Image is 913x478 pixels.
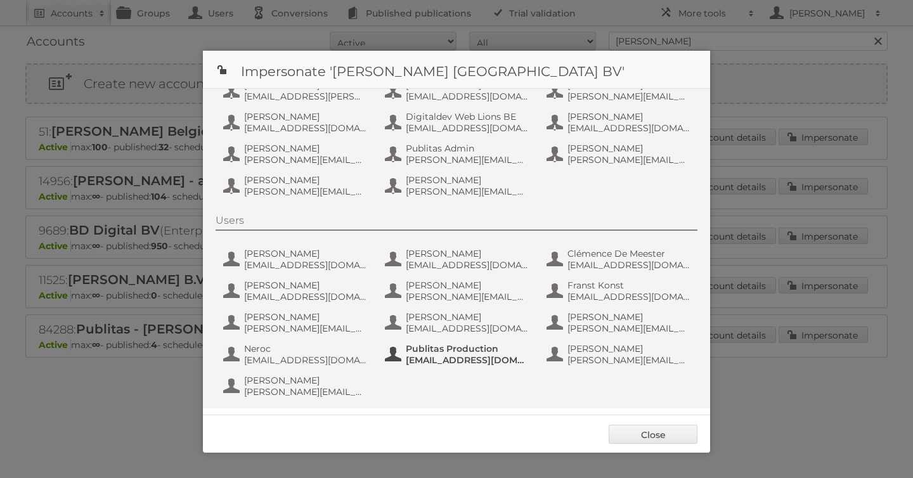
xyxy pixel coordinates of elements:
[567,248,690,259] span: Clémence De Meester
[406,259,529,271] span: [EMAIL_ADDRESS][DOMAIN_NAME]
[384,310,533,335] button: [PERSON_NAME] [EMAIL_ADDRESS][DOMAIN_NAME]
[567,111,690,122] span: [PERSON_NAME]
[567,259,690,271] span: [EMAIL_ADDRESS][DOMAIN_NAME]
[244,375,367,386] span: [PERSON_NAME]
[222,173,371,198] button: [PERSON_NAME] [PERSON_NAME][EMAIL_ADDRESS][DOMAIN_NAME]
[567,311,690,323] span: [PERSON_NAME]
[609,425,697,444] a: Close
[545,278,694,304] button: Franst Konst [EMAIL_ADDRESS][DOMAIN_NAME]
[567,91,690,102] span: [PERSON_NAME][EMAIL_ADDRESS][DOMAIN_NAME]
[406,111,529,122] span: Digitaldev Web Lions BE
[406,91,529,102] span: [EMAIL_ADDRESS][DOMAIN_NAME]
[567,343,690,354] span: [PERSON_NAME]
[567,280,690,291] span: Franst Konst
[244,91,367,102] span: [EMAIL_ADDRESS][PERSON_NAME][DOMAIN_NAME]
[244,291,367,302] span: [EMAIL_ADDRESS][DOMAIN_NAME]
[406,248,529,259] span: [PERSON_NAME]
[406,122,529,134] span: [EMAIL_ADDRESS][DOMAIN_NAME]
[222,373,371,399] button: [PERSON_NAME] [PERSON_NAME][EMAIL_ADDRESS][DOMAIN_NAME]
[244,111,367,122] span: [PERSON_NAME]
[406,354,529,366] span: [EMAIL_ADDRESS][DOMAIN_NAME]
[567,143,690,154] span: [PERSON_NAME]
[222,278,371,304] button: [PERSON_NAME] [EMAIL_ADDRESS][DOMAIN_NAME]
[567,122,690,134] span: [EMAIL_ADDRESS][DOMAIN_NAME]
[406,143,529,154] span: Publitas Admin
[222,110,371,135] button: [PERSON_NAME] [EMAIL_ADDRESS][DOMAIN_NAME]
[545,247,694,272] button: Clémence De Meester [EMAIL_ADDRESS][DOMAIN_NAME]
[384,247,533,272] button: [PERSON_NAME] [EMAIL_ADDRESS][DOMAIN_NAME]
[244,311,367,323] span: [PERSON_NAME]
[222,78,371,103] button: [PERSON_NAME] [EMAIL_ADDRESS][PERSON_NAME][DOMAIN_NAME]
[216,214,697,231] div: Users
[244,154,367,165] span: [PERSON_NAME][EMAIL_ADDRESS][DOMAIN_NAME]
[244,343,367,354] span: Neroc
[244,259,367,271] span: [EMAIL_ADDRESS][DOMAIN_NAME]
[222,247,371,272] button: [PERSON_NAME] [EMAIL_ADDRESS][DOMAIN_NAME]
[406,343,529,354] span: Publitas Production
[384,141,533,167] button: Publitas Admin [PERSON_NAME][EMAIL_ADDRESS][PERSON_NAME][DOMAIN_NAME]
[244,354,367,366] span: [EMAIL_ADDRESS][DOMAIN_NAME]
[406,154,529,165] span: [PERSON_NAME][EMAIL_ADDRESS][PERSON_NAME][DOMAIN_NAME]
[567,323,690,334] span: [PERSON_NAME][EMAIL_ADDRESS][PERSON_NAME][DOMAIN_NAME]
[567,291,690,302] span: [EMAIL_ADDRESS][DOMAIN_NAME]
[567,354,690,366] span: [PERSON_NAME][EMAIL_ADDRESS][DOMAIN_NAME]
[406,291,529,302] span: [PERSON_NAME][EMAIL_ADDRESS][DOMAIN_NAME]
[244,186,367,197] span: [PERSON_NAME][EMAIL_ADDRESS][DOMAIN_NAME]
[545,110,694,135] button: [PERSON_NAME] [EMAIL_ADDRESS][DOMAIN_NAME]
[244,248,367,259] span: [PERSON_NAME]
[244,386,367,397] span: [PERSON_NAME][EMAIL_ADDRESS][DOMAIN_NAME]
[545,310,694,335] button: [PERSON_NAME] [PERSON_NAME][EMAIL_ADDRESS][PERSON_NAME][DOMAIN_NAME]
[545,342,694,367] button: [PERSON_NAME] [PERSON_NAME][EMAIL_ADDRESS][DOMAIN_NAME]
[406,323,529,334] span: [EMAIL_ADDRESS][DOMAIN_NAME]
[384,342,533,367] button: Publitas Production [EMAIL_ADDRESS][DOMAIN_NAME]
[567,154,690,165] span: [PERSON_NAME][EMAIL_ADDRESS][PERSON_NAME][DOMAIN_NAME]
[406,186,529,197] span: [PERSON_NAME][EMAIL_ADDRESS][DOMAIN_NAME]
[222,310,371,335] button: [PERSON_NAME] [PERSON_NAME][EMAIL_ADDRESS][PERSON_NAME][DOMAIN_NAME]
[406,311,529,323] span: [PERSON_NAME]
[384,110,533,135] button: Digitaldev Web Lions BE [EMAIL_ADDRESS][DOMAIN_NAME]
[203,51,710,89] h1: Impersonate '[PERSON_NAME] [GEOGRAPHIC_DATA] BV'
[244,143,367,154] span: [PERSON_NAME]
[384,173,533,198] button: [PERSON_NAME] [PERSON_NAME][EMAIL_ADDRESS][DOMAIN_NAME]
[222,342,371,367] button: Neroc [EMAIL_ADDRESS][DOMAIN_NAME]
[244,323,367,334] span: [PERSON_NAME][EMAIL_ADDRESS][PERSON_NAME][DOMAIN_NAME]
[384,78,533,103] button: [PERSON_NAME] [EMAIL_ADDRESS][DOMAIN_NAME]
[244,280,367,291] span: [PERSON_NAME]
[545,141,694,167] button: [PERSON_NAME] [PERSON_NAME][EMAIL_ADDRESS][PERSON_NAME][DOMAIN_NAME]
[384,278,533,304] button: [PERSON_NAME] [PERSON_NAME][EMAIL_ADDRESS][DOMAIN_NAME]
[406,174,529,186] span: [PERSON_NAME]
[545,78,694,103] button: [PERSON_NAME] [PERSON_NAME][EMAIL_ADDRESS][DOMAIN_NAME]
[222,141,371,167] button: [PERSON_NAME] [PERSON_NAME][EMAIL_ADDRESS][DOMAIN_NAME]
[244,174,367,186] span: [PERSON_NAME]
[244,122,367,134] span: [EMAIL_ADDRESS][DOMAIN_NAME]
[406,280,529,291] span: [PERSON_NAME]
